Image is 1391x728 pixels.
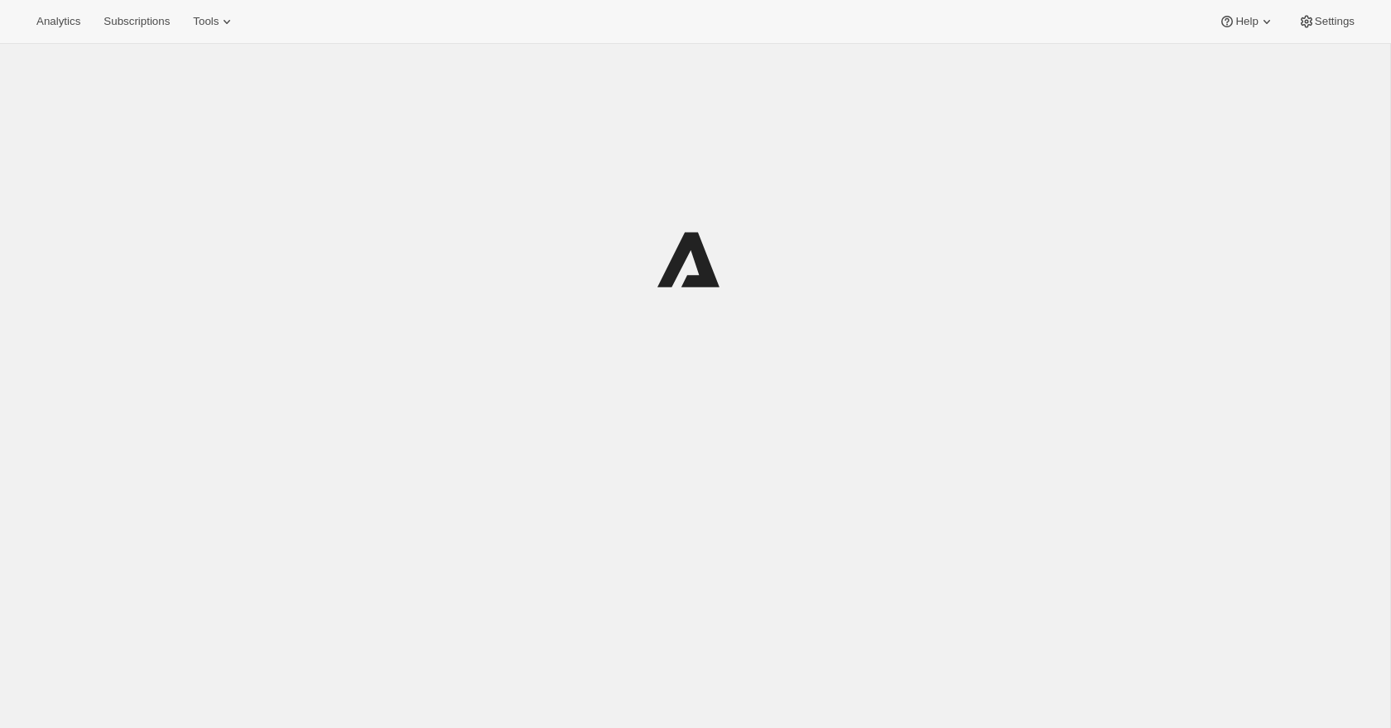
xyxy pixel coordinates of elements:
[1288,10,1365,33] button: Settings
[36,15,80,28] span: Analytics
[1235,15,1258,28] span: Help
[183,10,245,33] button: Tools
[1315,15,1355,28] span: Settings
[193,15,219,28] span: Tools
[94,10,180,33] button: Subscriptions
[26,10,90,33] button: Analytics
[103,15,170,28] span: Subscriptions
[1209,10,1284,33] button: Help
